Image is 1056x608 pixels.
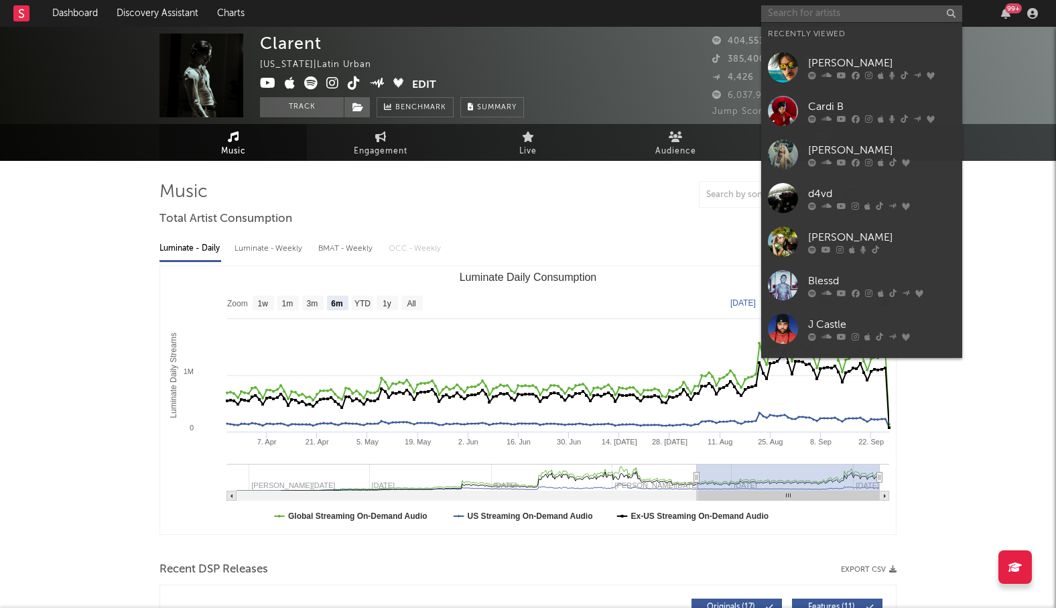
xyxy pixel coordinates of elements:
[712,55,765,64] span: 385,400
[761,89,962,133] a: Cardi B
[730,298,756,308] text: [DATE]
[761,351,962,394] a: [PERSON_NAME]
[159,562,268,578] span: Recent DSP Releases
[235,237,305,260] div: Luminate - Weekly
[318,237,375,260] div: BMAT - Weekly
[557,438,581,446] text: 30. Jun
[761,5,962,22] input: Search for artists
[354,143,407,160] span: Engagement
[159,237,221,260] div: Luminate - Daily
[260,34,322,53] div: Clarent
[808,273,955,289] div: Blessd
[184,367,194,375] text: 1M
[808,142,955,158] div: [PERSON_NAME]
[808,229,955,245] div: [PERSON_NAME]
[808,99,955,115] div: Cardi B
[331,299,342,308] text: 6m
[712,73,754,82] span: 4,426
[221,143,246,160] span: Music
[808,186,955,202] div: d4vd
[761,263,962,307] a: Blessd
[477,104,517,111] span: Summary
[260,97,344,117] button: Track
[377,97,454,117] a: Benchmark
[356,438,379,446] text: 5. May
[712,37,765,46] span: 404,553
[761,307,962,351] a: J Castle
[468,511,593,521] text: US Streaming On-Demand Audio
[190,424,194,432] text: 0
[282,299,293,308] text: 1m
[412,76,436,93] button: Edit
[405,438,432,446] text: 19. May
[160,266,896,534] svg: Luminate Daily Consumption
[749,124,897,161] a: Playlists/Charts
[306,438,329,446] text: 21. Apr
[761,176,962,220] a: d4vd
[354,299,371,308] text: YTD
[652,438,687,446] text: 28. [DATE]
[454,124,602,161] a: Live
[808,55,955,71] div: [PERSON_NAME]
[257,438,277,446] text: 7. Apr
[507,438,531,446] text: 16. Jun
[227,299,248,308] text: Zoom
[159,211,292,227] span: Total Artist Consumption
[307,124,454,161] a: Engagement
[1005,3,1022,13] div: 99 +
[808,316,955,332] div: J Castle
[712,91,856,100] span: 6,037,994 Monthly Listeners
[395,100,446,116] span: Benchmark
[708,438,732,446] text: 11. Aug
[169,332,178,418] text: Luminate Daily Streams
[460,271,597,283] text: Luminate Daily Consumption
[407,299,415,308] text: All
[700,190,841,200] input: Search by song name or URL
[810,438,832,446] text: 8. Sep
[602,438,637,446] text: 14. [DATE]
[288,511,427,521] text: Global Streaming On-Demand Audio
[758,438,783,446] text: 25. Aug
[761,133,962,176] a: [PERSON_NAME]
[631,511,769,521] text: Ex-US Streaming On-Demand Audio
[258,299,269,308] text: 1w
[712,107,791,116] span: Jump Score: 81.4
[761,220,962,263] a: [PERSON_NAME]
[602,124,749,161] a: Audience
[260,57,387,73] div: [US_STATE] | Latin Urban
[768,26,955,42] div: Recently Viewed
[460,97,524,117] button: Summary
[307,299,318,308] text: 3m
[761,46,962,89] a: [PERSON_NAME]
[858,438,884,446] text: 22. Sep
[519,143,537,160] span: Live
[1001,8,1010,19] button: 99+
[458,438,478,446] text: 2. Jun
[159,124,307,161] a: Music
[383,299,391,308] text: 1y
[655,143,696,160] span: Audience
[841,566,897,574] button: Export CSV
